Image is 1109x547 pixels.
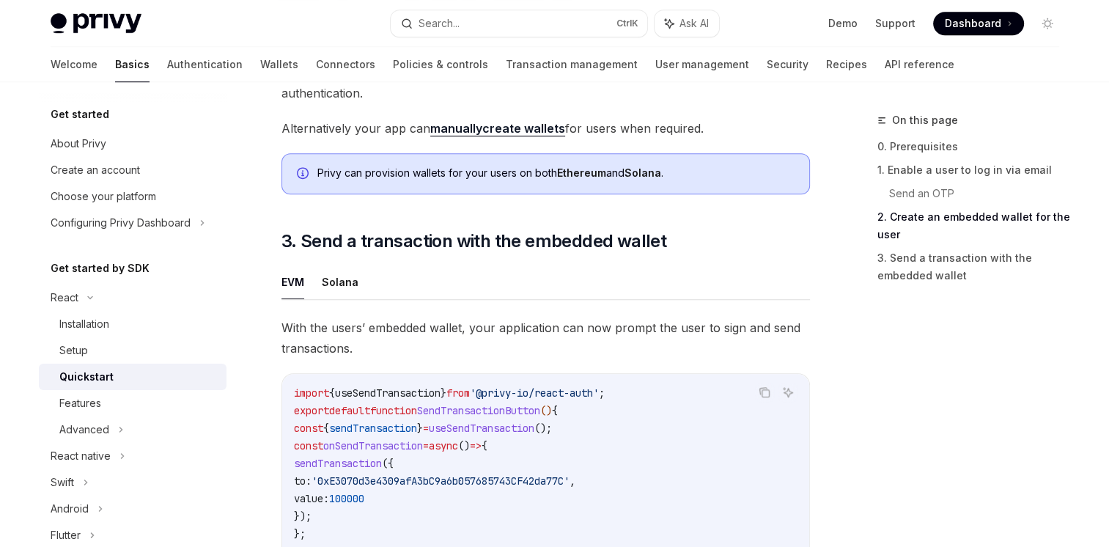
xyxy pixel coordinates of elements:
a: About Privy [39,131,226,157]
a: Connectors [316,47,375,82]
span: sendTransaction [294,457,382,470]
a: Policies & controls [393,47,488,82]
span: import [294,386,329,400]
span: const [294,422,323,435]
a: Create an account [39,157,226,183]
span: Alternatively your app can for users when required. [281,118,810,139]
span: 100000 [329,492,364,505]
div: Swift [51,474,74,491]
span: With the users’ embedded wallet, your application can now prompt the user to sign and send transa... [281,317,810,359]
a: Basics [115,47,150,82]
span: () [540,404,552,417]
a: Recipes [826,47,867,82]
a: Quickstart [39,364,226,390]
div: Quickstart [59,368,114,386]
span: { [329,386,335,400]
div: Setup [59,342,88,359]
div: React native [51,447,111,465]
a: manuallycreate wallets [430,121,565,136]
button: Solana [322,265,358,299]
a: Security [767,47,808,82]
span: , [570,474,575,488]
span: value: [294,492,329,505]
span: = [423,422,429,435]
button: Ask AI [778,383,797,402]
span: Ask AI [679,16,709,31]
a: Welcome [51,47,97,82]
img: light logo [51,13,141,34]
a: Installation [39,311,226,337]
div: Create an account [51,161,140,179]
span: = [423,439,429,452]
span: { [482,439,487,452]
span: useSendTransaction [335,386,441,400]
div: Choose your platform [51,188,156,205]
span: (); [534,422,552,435]
button: EVM [281,265,304,299]
span: function [370,404,417,417]
span: 3. Send a transaction with the embedded wallet [281,230,666,253]
span: Ctrl K [616,18,638,29]
div: Flutter [51,526,81,544]
button: Toggle dark mode [1036,12,1059,35]
a: Authentication [167,47,243,82]
a: User management [655,47,749,82]
a: Support [875,16,915,31]
span: ; [599,386,605,400]
span: onSendTransaction [323,439,423,452]
a: Choose your platform [39,183,226,210]
h5: Get started [51,106,109,123]
div: Installation [59,315,109,333]
a: Setup [39,337,226,364]
span: async [429,439,458,452]
a: Dashboard [933,12,1024,35]
span: to: [294,474,312,488]
span: ({ [382,457,394,470]
span: Dashboard [945,16,1001,31]
span: }); [294,510,312,523]
strong: Ethereum [557,166,606,179]
span: '0xE3070d3e4309afA3bC9a6b057685743CF42da77C' [312,474,570,488]
span: default [329,404,370,417]
span: }; [294,527,306,540]
span: useSendTransaction [429,422,534,435]
a: 1. Enable a user to log in via email [877,158,1071,182]
span: () [458,439,470,452]
div: About Privy [51,135,106,153]
button: Ask AI [655,10,719,37]
strong: Solana [624,166,661,179]
a: API reference [885,47,954,82]
a: Wallets [260,47,298,82]
span: from [446,386,470,400]
span: } [417,422,423,435]
strong: manually [430,121,482,136]
a: 3. Send a transaction with the embedded wallet [877,246,1071,287]
span: => [470,439,482,452]
div: React [51,289,78,306]
div: Android [51,500,89,518]
span: const [294,439,323,452]
a: Demo [828,16,858,31]
button: Search...CtrlK [391,10,647,37]
a: 0. Prerequisites [877,135,1071,158]
div: Advanced [59,421,109,438]
svg: Info [297,167,312,182]
div: Search... [419,15,460,32]
span: { [323,422,329,435]
button: Copy the contents from the code block [755,383,774,402]
div: Configuring Privy Dashboard [51,214,191,232]
span: SendTransactionButton [417,404,540,417]
div: Privy can provision wallets for your users on both and . [317,166,795,182]
a: 2. Create an embedded wallet for the user [877,205,1071,246]
span: export [294,404,329,417]
a: Transaction management [506,47,638,82]
span: '@privy-io/react-auth' [470,386,599,400]
span: { [552,404,558,417]
span: On this page [892,111,958,129]
div: Features [59,394,101,412]
h5: Get started by SDK [51,260,150,277]
span: sendTransaction [329,422,417,435]
span: } [441,386,446,400]
a: Send an OTP [889,182,1071,205]
a: Features [39,390,226,416]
